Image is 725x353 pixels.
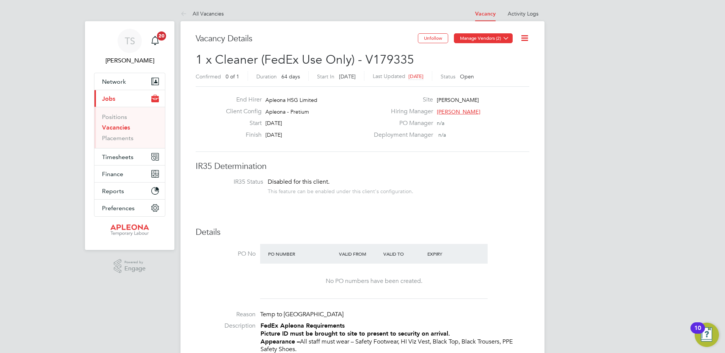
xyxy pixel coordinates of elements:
[94,107,165,148] div: Jobs
[381,247,426,261] div: Valid To
[196,227,529,238] h3: Details
[102,170,123,178] span: Finance
[281,73,300,80] span: 64 days
[408,73,424,80] span: [DATE]
[369,108,433,116] label: Hiring Manager
[102,153,133,161] span: Timesheets
[337,247,381,261] div: Valid From
[125,36,135,46] span: TS
[437,108,480,115] span: [PERSON_NAME]
[265,108,309,115] span: Apleona - Pretium
[317,73,334,80] label: Start In
[418,33,448,43] button: Unfollow
[260,322,345,329] strong: FedEx Apleona Requirements
[694,328,701,338] div: 10
[180,10,224,17] a: All Vacancies
[508,10,538,17] a: Activity Logs
[196,33,418,44] h3: Vacancy Details
[220,96,262,104] label: End Hirer
[203,178,263,186] label: IR35 Status
[695,323,719,347] button: Open Resource Center, 10 new notifications
[260,330,450,337] strong: Picture ID must be brought to site to present to security on arrival.
[454,33,513,43] button: Manage Vendors (2)
[85,21,174,250] nav: Main navigation
[256,73,277,80] label: Duration
[460,73,474,80] span: Open
[373,73,405,80] label: Last Updated
[94,148,165,165] button: Timesheets
[157,31,166,41] span: 20
[114,259,146,273] a: Powered byEngage
[148,29,163,53] a: 20
[369,131,433,139] label: Deployment Manager
[110,224,149,236] img: apleona-logo-retina.png
[94,166,165,182] button: Finance
[268,178,330,186] span: Disabled for this client.
[265,97,317,103] span: Apleona HSG Limited
[102,205,135,212] span: Preferences
[102,113,127,120] a: Positions
[437,97,479,103] span: [PERSON_NAME]
[94,183,165,199] button: Reports
[196,250,256,258] label: PO No
[369,96,433,104] label: Site
[437,120,444,127] span: n/a
[220,119,262,127] label: Start
[441,73,455,80] label: Status
[94,200,165,216] button: Preferences
[196,161,529,172] h3: IR35 Determination
[220,108,262,116] label: Client Config
[94,73,165,90] button: Network
[268,277,480,285] div: No PO numbers have been created.
[102,78,126,85] span: Network
[268,186,413,195] div: This feature can be enabled under this client's configuration.
[220,131,262,139] label: Finish
[475,11,496,17] a: Vacancy
[265,131,282,138] span: [DATE]
[260,311,344,318] span: Temp to [GEOGRAPHIC_DATA]
[425,247,470,261] div: Expiry
[266,247,337,261] div: PO Number
[124,259,146,266] span: Powered by
[265,120,282,127] span: [DATE]
[196,311,256,319] label: Reason
[196,52,414,67] span: 1 x Cleaner (FedEx Use Only) - V179335
[124,266,146,272] span: Engage
[339,73,356,80] span: [DATE]
[102,95,115,102] span: Jobs
[102,134,133,142] a: Placements
[369,119,433,127] label: PO Manager
[94,224,165,236] a: Go to home page
[196,73,221,80] label: Confirmed
[226,73,239,80] span: 0 of 1
[94,56,165,65] span: Tracy Sellick
[260,338,300,345] strong: Appearance –
[438,131,446,138] span: n/a
[102,124,130,131] a: Vacancies
[196,322,256,330] label: Description
[94,29,165,65] a: TS[PERSON_NAME]
[102,187,124,195] span: Reports
[94,90,165,107] button: Jobs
